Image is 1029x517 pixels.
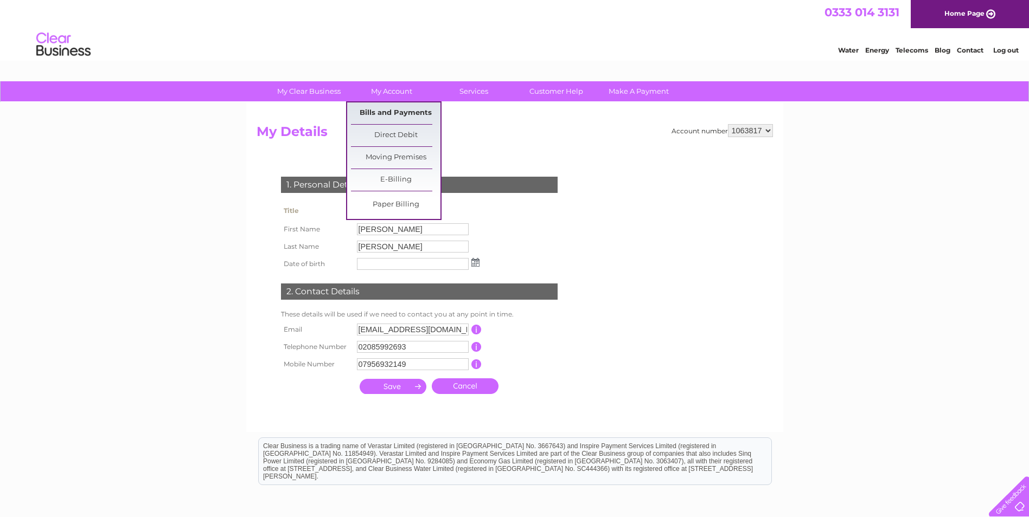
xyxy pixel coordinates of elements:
a: Telecoms [896,46,928,54]
input: Information [471,325,482,334]
th: Telephone Number [278,338,354,356]
a: Energy [865,46,889,54]
a: 0333 014 3131 [825,5,899,19]
img: logo.png [36,28,91,61]
div: 2. Contact Details [281,283,558,300]
a: E-Billing [351,169,440,191]
a: Blog [935,46,950,54]
input: Information [471,342,482,352]
a: Contact [957,46,983,54]
h2: My Details [257,124,773,145]
a: Services [429,81,519,101]
a: Paper Billing [351,194,440,216]
a: Water [838,46,859,54]
th: Email [278,321,354,338]
th: Mobile Number [278,356,354,373]
a: My Clear Business [264,81,354,101]
th: First Name [278,221,354,238]
td: These details will be used if we need to contact you at any point in time. [278,308,560,321]
th: Date of birth [278,255,354,273]
a: Direct Debit [351,125,440,146]
div: Clear Business is a trading name of Verastar Limited (registered in [GEOGRAPHIC_DATA] No. 3667643... [259,6,771,53]
th: Last Name [278,238,354,255]
img: ... [471,258,480,267]
a: Make A Payment [594,81,683,101]
a: My Account [347,81,436,101]
input: Information [471,359,482,369]
div: Account number [672,124,773,137]
div: 1. Personal Details [281,177,558,193]
input: Submit [360,379,426,394]
a: Log out [993,46,1019,54]
a: Moving Premises [351,147,440,169]
th: Title [278,201,354,221]
a: Customer Help [512,81,601,101]
a: Cancel [432,378,498,394]
a: Bills and Payments [351,102,440,124]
